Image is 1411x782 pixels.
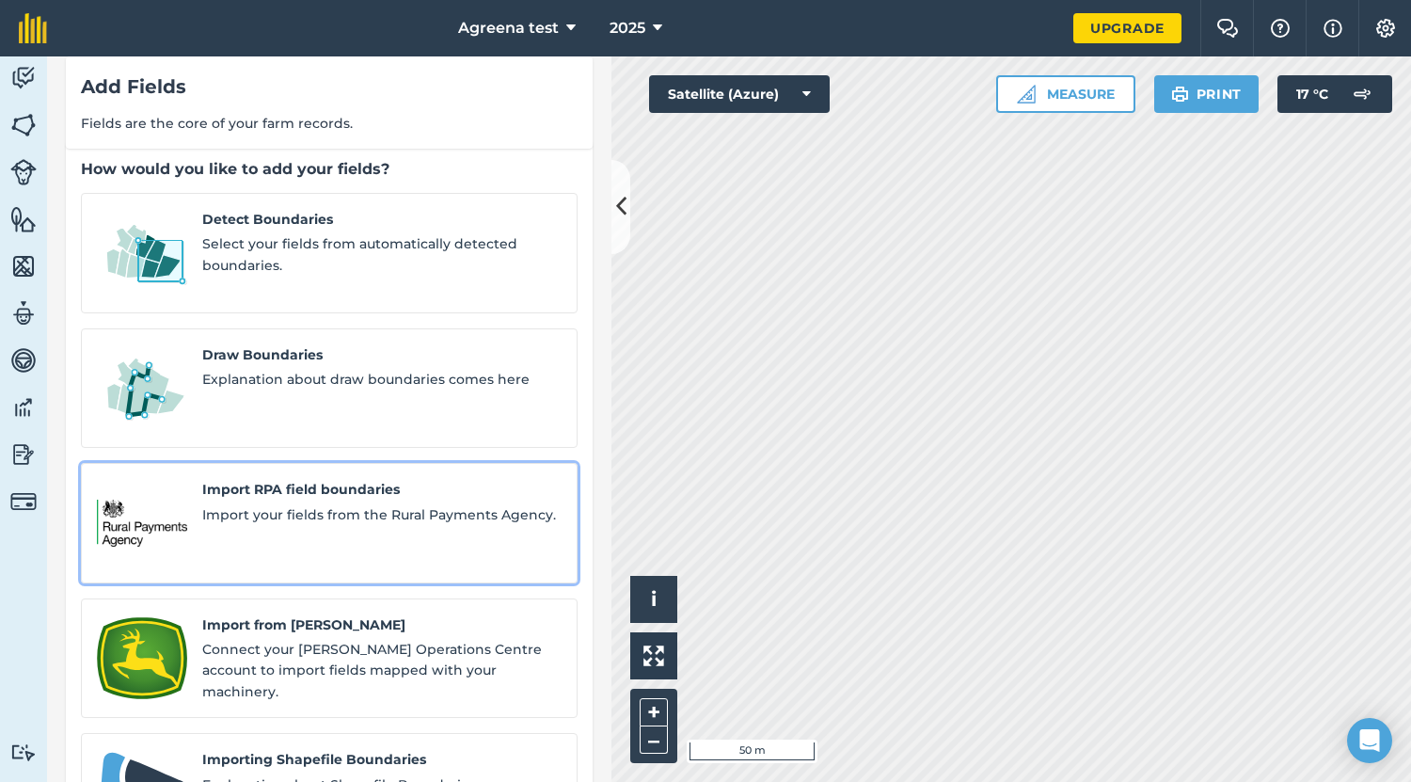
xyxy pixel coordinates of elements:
img: svg+xml;base64,PHN2ZyB4bWxucz0iaHR0cDovL3d3dy53My5vcmcvMjAwMC9zdmciIHdpZHRoPSI1NiIgaGVpZ2h0PSI2MC... [10,205,37,233]
img: Two speech bubbles overlapping with the left bubble in the forefront [1216,19,1239,38]
img: svg+xml;base64,PHN2ZyB4bWxucz0iaHR0cDovL3d3dy53My5vcmcvMjAwMC9zdmciIHdpZHRoPSI1NiIgaGVpZ2h0PSI2MC... [10,111,37,139]
button: Print [1154,75,1260,113]
img: fieldmargin Logo [19,13,47,43]
a: Detect BoundariesDetect BoundariesSelect your fields from automatically detected boundaries. [81,193,578,313]
img: Four arrows, one pointing top left, one top right, one bottom right and the last bottom left [643,646,664,666]
img: svg+xml;base64,PD94bWwgdmVyc2lvbj0iMS4wIiBlbmNvZGluZz0idXRmLTgiPz4KPCEtLSBHZW5lcmF0b3I6IEFkb2JlIE... [10,393,37,422]
img: svg+xml;base64,PD94bWwgdmVyc2lvbj0iMS4wIiBlbmNvZGluZz0idXRmLTgiPz4KPCEtLSBHZW5lcmF0b3I6IEFkb2JlIE... [10,299,37,327]
img: svg+xml;base64,PD94bWwgdmVyc2lvbj0iMS4wIiBlbmNvZGluZz0idXRmLTgiPz4KPCEtLSBHZW5lcmF0b3I6IEFkb2JlIE... [10,64,37,92]
button: i [630,576,677,623]
span: Import from [PERSON_NAME] [202,614,562,635]
img: Draw Boundaries [97,344,187,433]
img: svg+xml;base64,PD94bWwgdmVyc2lvbj0iMS4wIiBlbmNvZGluZz0idXRmLTgiPz4KPCEtLSBHZW5lcmF0b3I6IEFkb2JlIE... [10,488,37,515]
img: svg+xml;base64,PHN2ZyB4bWxucz0iaHR0cDovL3d3dy53My5vcmcvMjAwMC9zdmciIHdpZHRoPSIxNyIgaGVpZ2h0PSIxNy... [1324,17,1342,40]
img: svg+xml;base64,PD94bWwgdmVyc2lvbj0iMS4wIiBlbmNvZGluZz0idXRmLTgiPz4KPCEtLSBHZW5lcmF0b3I6IEFkb2JlIE... [10,159,37,185]
img: Detect Boundaries [97,209,187,297]
span: Fields are the core of your farm records. [81,113,578,134]
img: svg+xml;base64,PD94bWwgdmVyc2lvbj0iMS4wIiBlbmNvZGluZz0idXRmLTgiPz4KPCEtLSBHZW5lcmF0b3I6IEFkb2JlIE... [10,440,37,469]
img: svg+xml;base64,PHN2ZyB4bWxucz0iaHR0cDovL3d3dy53My5vcmcvMjAwMC9zdmciIHdpZHRoPSIxOSIgaGVpZ2h0PSIyNC... [1171,83,1189,105]
button: – [640,726,668,754]
span: Import your fields from the Rural Payments Agency. [202,504,562,525]
span: Importing Shapefile Boundaries [202,749,562,770]
span: Explanation about draw boundaries comes here [202,369,562,390]
div: How would you like to add your fields? [81,157,578,182]
span: Detect Boundaries [202,209,562,230]
a: Draw BoundariesDraw BoundariesExplanation about draw boundaries comes here [81,328,578,449]
span: Import RPA field boundaries [202,479,562,500]
span: Connect your [PERSON_NAME] Operations Centre account to import fields mapped with your machinery. [202,639,562,702]
span: 17 ° C [1296,75,1328,113]
a: Import from John DeereImport from [PERSON_NAME]Connect your [PERSON_NAME] Operations Centre accou... [81,598,578,719]
img: Import RPA field boundaries [97,479,187,567]
img: Import from John Deere [97,614,187,703]
button: Measure [996,75,1135,113]
img: svg+xml;base64,PHN2ZyB4bWxucz0iaHR0cDovL3d3dy53My5vcmcvMjAwMC9zdmciIHdpZHRoPSI1NiIgaGVpZ2h0PSI2MC... [10,252,37,280]
img: svg+xml;base64,PD94bWwgdmVyc2lvbj0iMS4wIiBlbmNvZGluZz0idXRmLTgiPz4KPCEtLSBHZW5lcmF0b3I6IEFkb2JlIE... [1343,75,1381,113]
button: 17 °C [1277,75,1392,113]
span: Agreena test [458,17,559,40]
button: Satellite (Azure) [649,75,830,113]
button: + [640,698,668,726]
a: Upgrade [1073,13,1181,43]
div: Add Fields [81,72,578,102]
span: Select your fields from automatically detected boundaries. [202,233,562,276]
div: Open Intercom Messenger [1347,718,1392,763]
span: Draw Boundaries [202,344,562,365]
img: A cog icon [1374,19,1397,38]
img: svg+xml;base64,PD94bWwgdmVyc2lvbj0iMS4wIiBlbmNvZGluZz0idXRmLTgiPz4KPCEtLSBHZW5lcmF0b3I6IEFkb2JlIE... [10,346,37,375]
a: Import RPA field boundariesImport RPA field boundariesImport your fields from the Rural Payments ... [81,463,578,583]
img: Ruler icon [1017,85,1036,104]
img: A question mark icon [1269,19,1292,38]
span: 2025 [610,17,645,40]
span: i [651,587,657,611]
img: svg+xml;base64,PD94bWwgdmVyc2lvbj0iMS4wIiBlbmNvZGluZz0idXRmLTgiPz4KPCEtLSBHZW5lcmF0b3I6IEFkb2JlIE... [10,743,37,761]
